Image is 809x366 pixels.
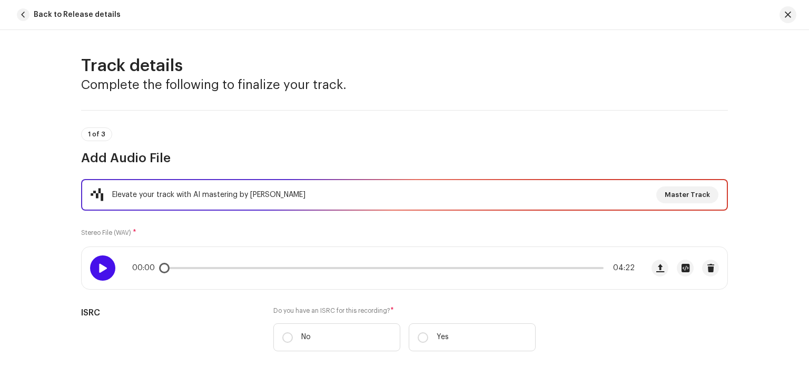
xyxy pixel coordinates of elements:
[608,264,635,272] span: 04:22
[112,189,305,201] div: Elevate your track with AI mastering by [PERSON_NAME]
[81,150,728,166] h3: Add Audio File
[81,306,256,319] h5: ISRC
[665,184,710,205] span: Master Track
[656,186,718,203] button: Master Track
[437,332,449,343] p: Yes
[273,306,536,315] label: Do you have an ISRC for this recording?
[301,332,311,343] p: No
[81,55,728,76] h2: Track details
[81,76,728,93] h3: Complete the following to finalize your track.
